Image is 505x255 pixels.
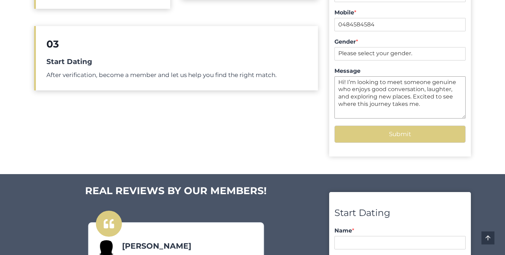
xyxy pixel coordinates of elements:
h4: [PERSON_NAME] [96,240,256,252]
div: Start Dating [334,206,466,221]
button: Submit [334,126,466,143]
label: Message [334,68,466,75]
h2: REAL REVIEWS BY OUR MEMBERS! [34,183,318,198]
h2: 03 [46,37,307,51]
label: Name [334,227,466,235]
input: Mobile [334,18,466,31]
p: After verification, become a member and let us help you find the right match. [46,70,307,80]
label: Mobile [334,9,466,17]
label: Gender [334,38,466,46]
a: Scroll to top [481,231,494,244]
h5: Start Dating [46,56,307,67]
